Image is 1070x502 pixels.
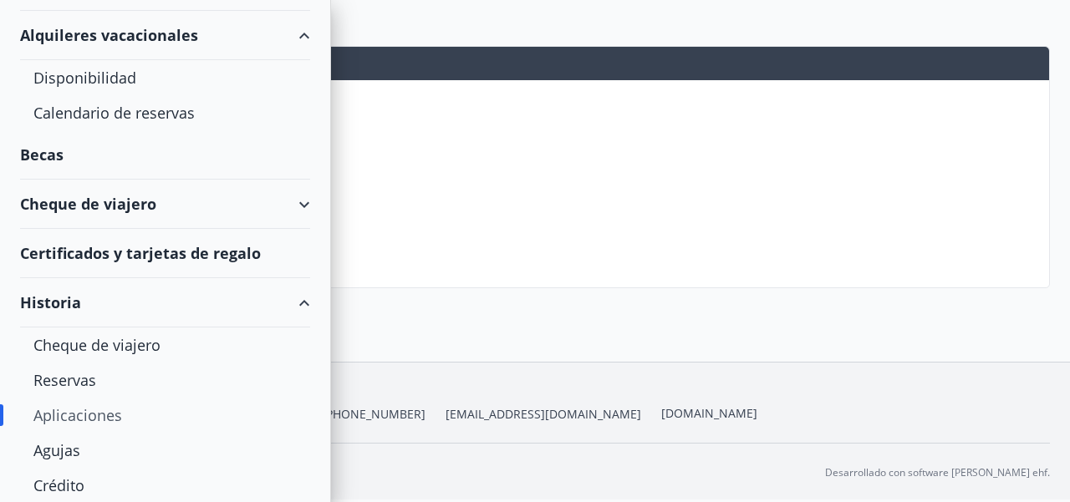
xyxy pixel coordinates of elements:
[20,194,156,214] font: Cheque de viajero
[661,405,757,421] a: [DOMAIN_NAME]
[20,292,81,312] font: Historia
[33,370,96,390] font: Reservas
[446,406,641,422] font: [EMAIL_ADDRESS][DOMAIN_NAME]
[33,475,84,495] font: Crédito
[33,103,195,123] font: Calendario de reservas
[33,335,160,355] font: Cheque de viajero
[33,440,80,460] font: Agujas
[20,25,198,45] font: Alquileres vacacionales
[33,405,122,425] font: Aplicaciones
[33,68,136,88] font: Disponibilidad
[20,243,261,263] font: Certificados y tarjetas de regalo
[20,145,64,165] font: Becas
[825,465,1050,479] font: Desarrollado con software [PERSON_NAME] ehf.
[322,406,425,422] font: [PHONE_NUMBER]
